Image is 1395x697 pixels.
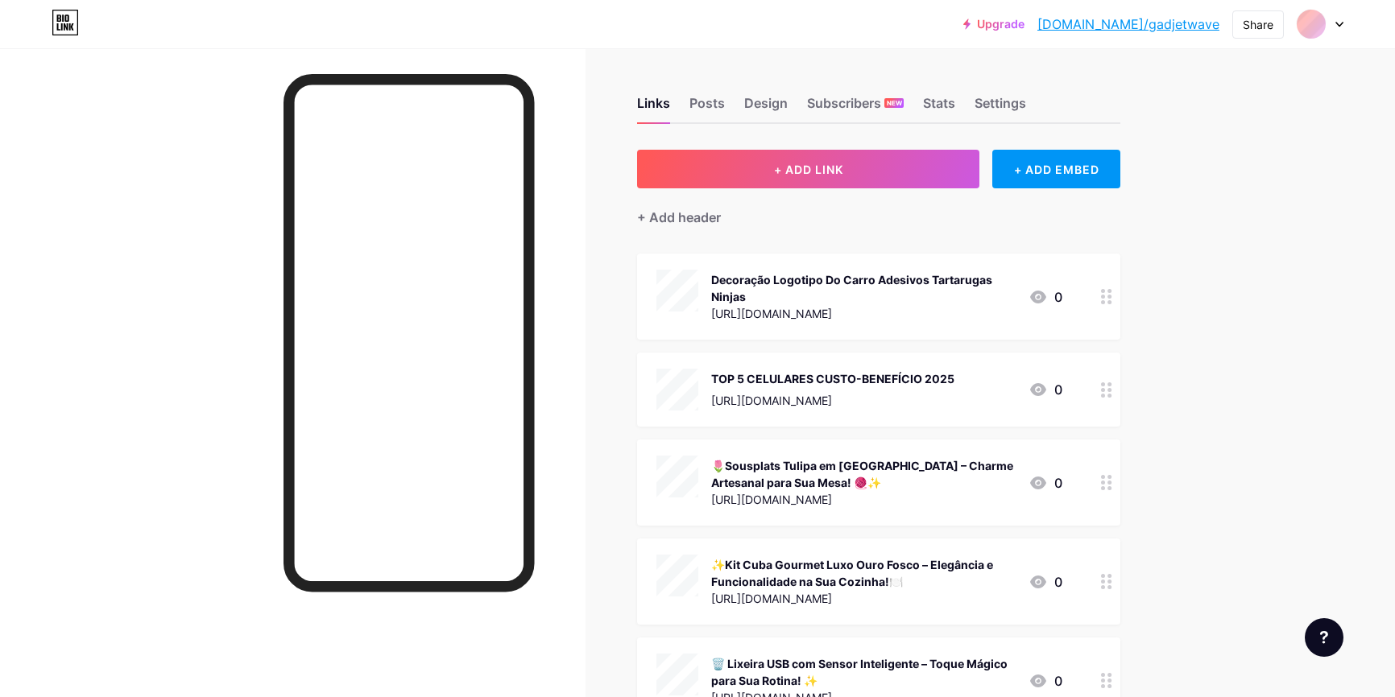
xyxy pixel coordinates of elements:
[711,491,1016,508] div: [URL][DOMAIN_NAME]
[689,93,725,122] div: Posts
[711,457,1016,491] div: 🌷Sousplats Tulipa em [GEOGRAPHIC_DATA] – Charme Artesanal para Sua Mesa! 🧶✨
[1029,671,1062,691] div: 0
[1029,380,1062,399] div: 0
[887,98,902,108] span: NEW
[807,93,904,122] div: Subscribers
[637,93,670,122] div: Links
[711,271,1016,305] div: Decoração Logotipo Do Carro Adesivos Tartarugas Ninjas
[1243,16,1273,33] div: Share
[711,370,954,387] div: TOP 5 CELULARES CUSTO-BENEFÍCIO 2025
[1029,572,1062,592] div: 0
[963,18,1025,31] a: Upgrade
[923,93,955,122] div: Stats
[744,93,788,122] div: Design
[975,93,1026,122] div: Settings
[992,150,1120,188] div: + ADD EMBED
[1037,14,1219,34] a: [DOMAIN_NAME]/gadjetwave
[637,150,979,188] button: + ADD LINK
[637,208,721,227] div: + Add header
[1029,473,1062,493] div: 0
[711,305,1016,322] div: [URL][DOMAIN_NAME]
[711,590,1016,607] div: [URL][DOMAIN_NAME]
[711,556,1016,590] div: ✨Kit Cuba Gourmet Luxo Ouro Fosco – Elegância e Funcionalidade na Sua Cozinha!🍽️
[711,392,954,409] div: [URL][DOMAIN_NAME]
[774,163,843,176] span: + ADD LINK
[711,655,1016,689] div: 🗑️ Lixeira USB com Sensor Inteligente – Toque Mágico para Sua Rotina! ✨
[1029,287,1062,307] div: 0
